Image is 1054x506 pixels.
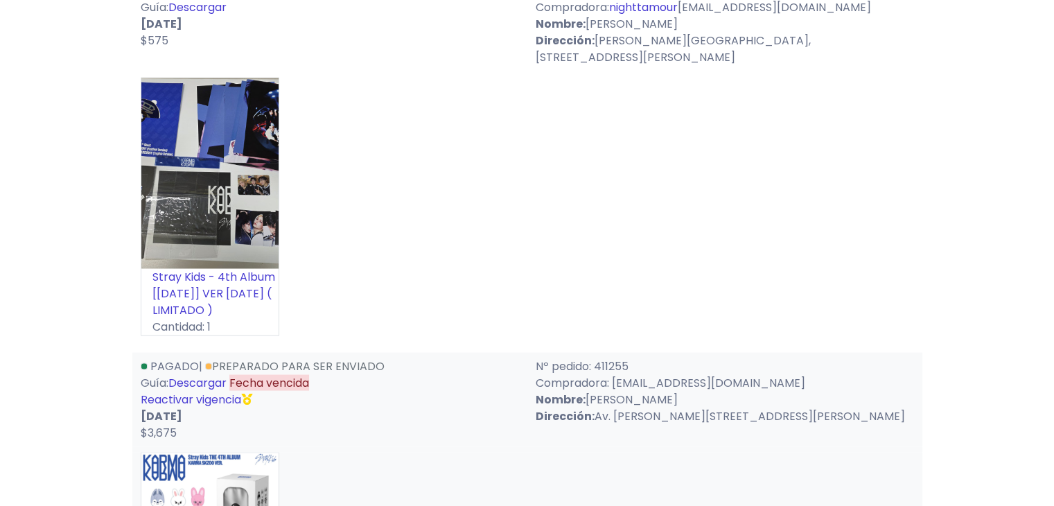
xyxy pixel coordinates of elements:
[168,374,227,390] a: Descargar
[150,358,199,374] span: Pagado
[229,374,309,390] span: Fecha vencida
[536,391,914,408] p: [PERSON_NAME]
[536,408,914,424] p: Av. [PERSON_NAME][STREET_ADDRESS][PERSON_NAME]
[536,33,595,49] strong: Dirección:
[141,424,177,440] span: $3,675
[205,358,385,374] a: Preparado para ser enviado
[141,391,241,407] a: Reactivar vigencia
[132,358,527,441] div: | Guía:
[241,393,252,404] i: Feature Lolapay Pro
[152,268,275,317] a: Stray Kids - 4th Album [[DATE]] VER [DATE] ( LIMITADO )
[141,318,279,335] p: Cantidad: 1
[536,16,914,33] p: [PERSON_NAME]
[141,408,519,424] p: [DATE]
[536,16,586,32] strong: Nombre:
[141,78,279,268] img: small_1756106248388.jpeg
[536,408,595,424] strong: Dirección:
[536,358,914,374] p: Nº pedido: 411255
[141,33,168,49] span: $575
[536,374,914,391] p: Compradora: [EMAIL_ADDRESS][DOMAIN_NAME]
[141,16,519,33] p: [DATE]
[536,391,586,407] strong: Nombre:
[536,33,914,66] p: [PERSON_NAME][GEOGRAPHIC_DATA], [STREET_ADDRESS][PERSON_NAME]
